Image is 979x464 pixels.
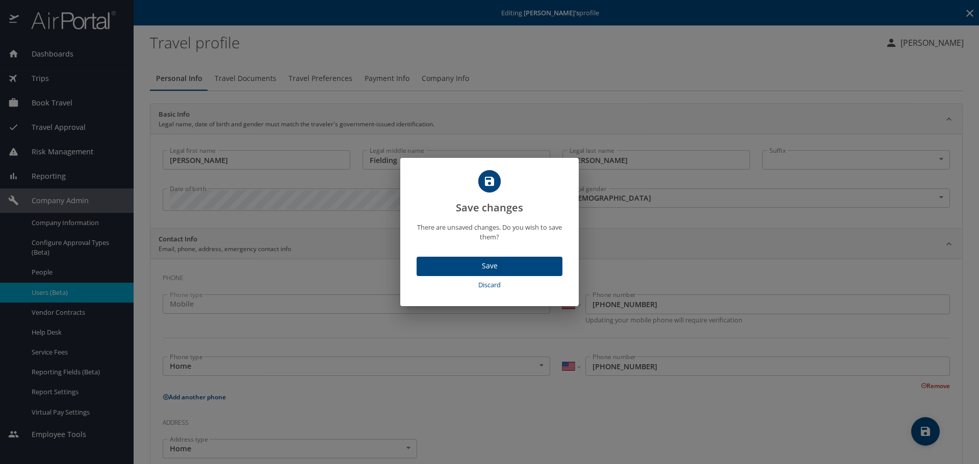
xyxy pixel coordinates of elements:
button: Discard [417,276,562,294]
h2: Save changes [413,170,566,216]
span: Discard [421,279,558,291]
p: There are unsaved changes. Do you wish to save them? [413,223,566,242]
button: Save [417,257,562,277]
span: Save [425,260,554,272]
